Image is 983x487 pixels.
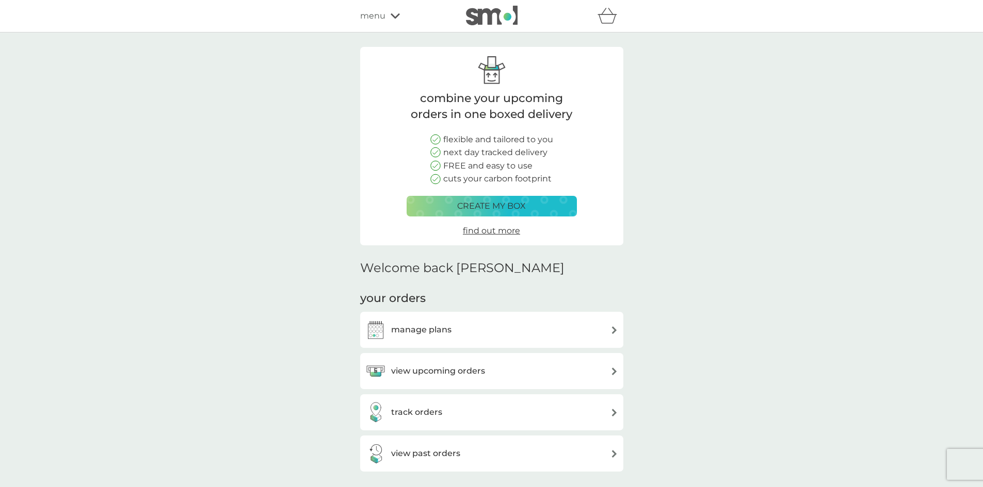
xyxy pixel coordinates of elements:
[610,450,618,458] img: arrow right
[598,6,623,26] div: basket
[360,261,565,276] h2: Welcome back [PERSON_NAME]
[407,196,577,216] button: create my box
[443,172,552,186] p: cuts your carbon footprint
[610,409,618,416] img: arrow right
[457,199,526,213] p: create my box
[391,447,460,460] h3: view past orders
[443,146,547,159] p: next day tracked delivery
[463,226,520,236] span: find out more
[610,326,618,334] img: arrow right
[360,9,385,23] span: menu
[463,224,520,238] a: find out more
[360,291,426,307] h3: your orders
[466,6,518,25] img: smol
[610,367,618,375] img: arrow right
[391,406,442,419] h3: track orders
[407,91,577,123] p: combine your upcoming orders in one boxed delivery
[443,159,533,173] p: FREE and easy to use
[391,323,452,337] h3: manage plans
[443,133,553,146] p: flexible and tailored to you
[391,364,485,378] h3: view upcoming orders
